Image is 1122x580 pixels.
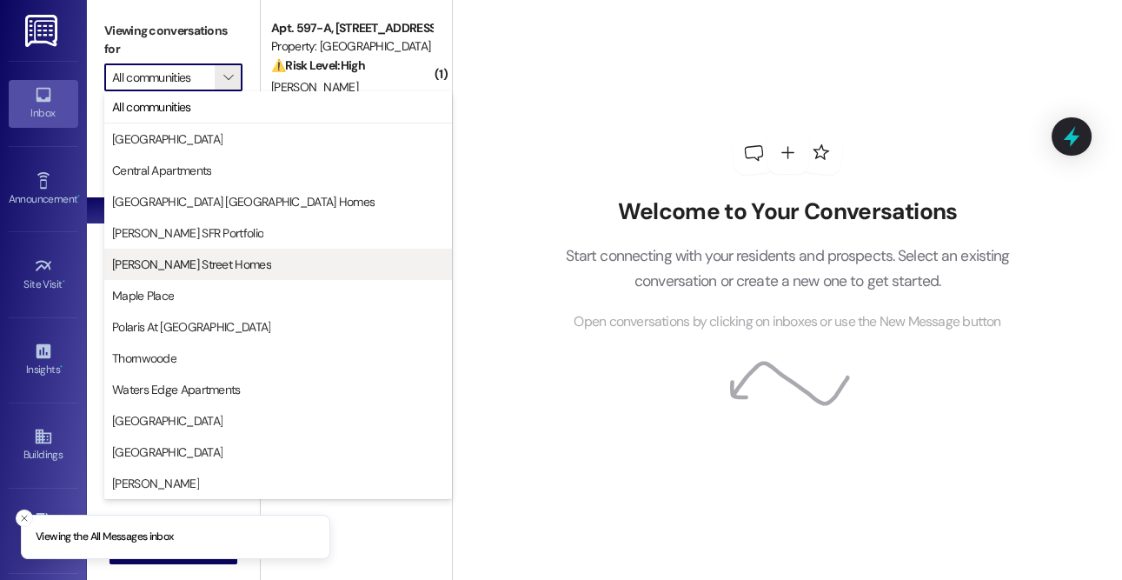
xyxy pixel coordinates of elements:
[104,17,242,63] label: Viewing conversations for
[9,80,78,127] a: Inbox
[271,19,432,37] div: Apt. 597-A, [STREET_ADDRESS]
[87,354,260,372] div: Prospects
[112,287,174,304] span: Maple Place
[112,224,263,242] span: [PERSON_NAME] SFR Portfolio
[271,57,365,73] strong: ⚠️ Risk Level: High
[112,256,271,273] span: [PERSON_NAME] Street Homes
[63,276,65,288] span: •
[112,318,270,336] span: Polaris At [GEOGRAPHIC_DATA]
[271,37,432,56] div: Property: [GEOGRAPHIC_DATA]
[9,337,78,383] a: Insights •
[9,508,78,555] a: Leads
[16,510,33,527] button: Close toast
[9,251,78,298] a: Site Visit •
[112,475,199,492] span: [PERSON_NAME]
[539,243,1036,293] p: Start connecting with your residents and prospects. Select an existing conversation or create a n...
[60,361,63,373] span: •
[112,412,222,430] span: [GEOGRAPHIC_DATA]
[112,350,176,367] span: Thornwoode
[112,193,375,210] span: [GEOGRAPHIC_DATA] [GEOGRAPHIC_DATA] Homes
[77,190,80,203] span: •
[112,63,215,91] input: All communities
[112,443,222,461] span: [GEOGRAPHIC_DATA]
[112,381,241,398] span: Waters Edge Apartments
[36,530,174,545] p: Viewing the All Messages inbox
[223,70,233,84] i: 
[9,422,78,469] a: Buildings
[112,98,191,116] span: All communities
[112,162,211,179] span: Central Apartments
[539,198,1036,226] h2: Welcome to Your Conversations
[112,130,222,148] span: [GEOGRAPHIC_DATA]
[87,117,260,136] div: Prospects + Residents
[25,15,61,47] img: ResiDesk Logo
[574,311,1000,333] span: Open conversations by clicking on inboxes or use the New Message button
[271,79,358,95] span: [PERSON_NAME]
